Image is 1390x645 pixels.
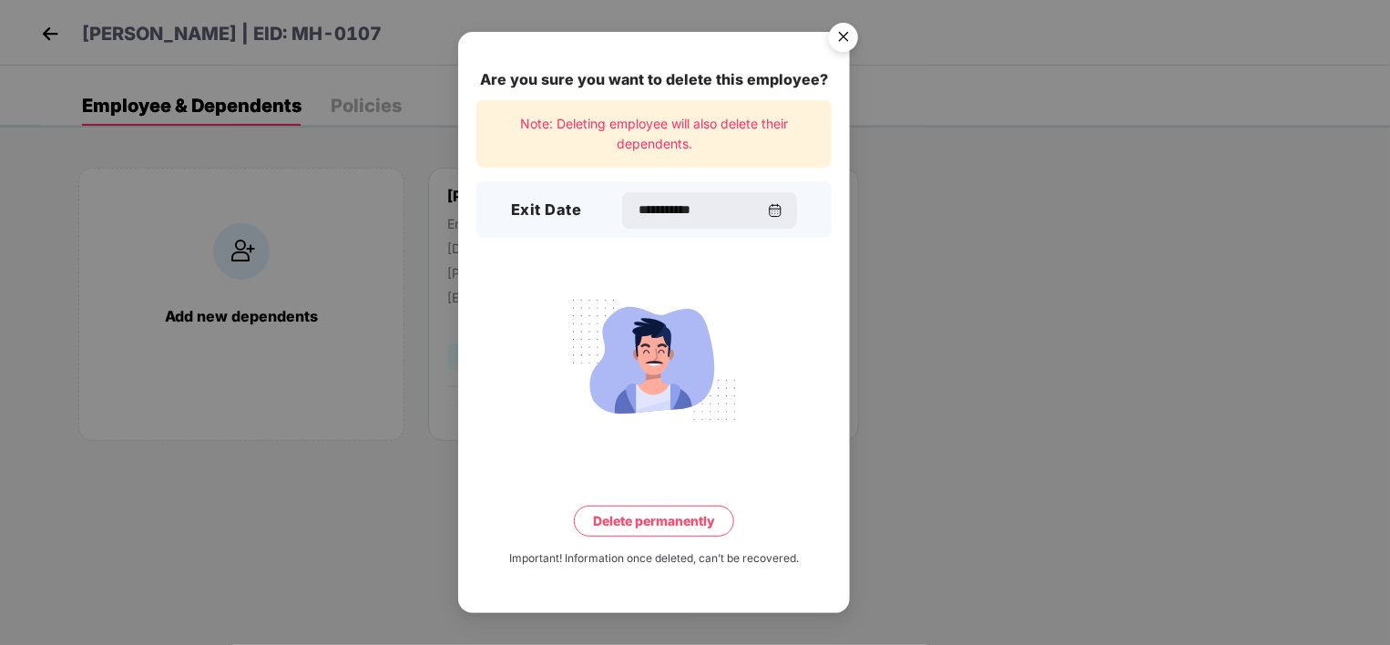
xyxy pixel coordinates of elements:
[768,203,782,218] img: svg+xml;base64,PHN2ZyBpZD0iQ2FsZW5kYXItMzJ4MzIiIHhtbG5zPSJodHRwOi8vd3d3LnczLm9yZy8yMDAwL3N2ZyIgd2...
[818,15,867,64] button: Close
[476,100,832,169] div: Note: Deleting employee will also delete their dependents.
[511,199,582,222] h3: Exit Date
[818,15,869,66] img: svg+xml;base64,PHN2ZyB4bWxucz0iaHR0cDovL3d3dy53My5vcmcvMjAwMC9zdmciIHdpZHRoPSI1NiIgaGVpZ2h0PSI1Ni...
[552,289,756,431] img: svg+xml;base64,PHN2ZyB4bWxucz0iaHR0cDovL3d3dy53My5vcmcvMjAwMC9zdmciIHdpZHRoPSIyMjQiIGhlaWdodD0iMT...
[574,506,734,537] button: Delete permanently
[476,68,832,91] div: Are you sure you want to delete this employee?
[509,550,799,568] div: Important! Information once deleted, can’t be recovered.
